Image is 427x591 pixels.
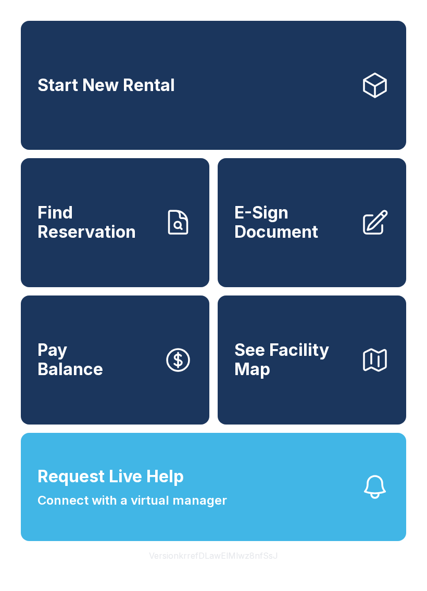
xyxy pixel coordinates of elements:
span: E-Sign Document [234,203,352,241]
a: E-Sign Document [218,158,406,287]
span: Find Reservation [37,203,155,241]
button: VersionkrrefDLawElMlwz8nfSsJ [141,541,286,570]
span: Connect with a virtual manager [37,491,227,510]
a: Find Reservation [21,158,209,287]
button: PayBalance [21,295,209,425]
span: Request Live Help [37,464,184,489]
button: See Facility Map [218,295,406,425]
span: Start New Rental [37,76,175,95]
a: Start New Rental [21,21,406,150]
span: See Facility Map [234,341,352,379]
button: Request Live HelpConnect with a virtual manager [21,433,406,541]
span: Pay Balance [37,341,103,379]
